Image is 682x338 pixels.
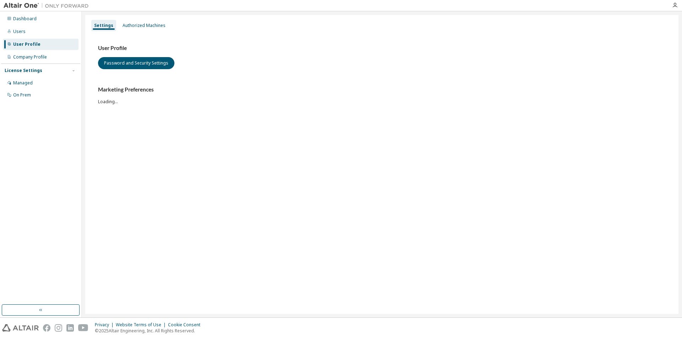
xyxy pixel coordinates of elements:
img: altair_logo.svg [2,324,39,332]
div: Settings [94,23,113,28]
div: Company Profile [13,54,47,60]
div: License Settings [5,68,42,73]
div: Managed [13,80,33,86]
div: Dashboard [13,16,37,22]
div: User Profile [13,41,40,47]
div: Privacy [95,322,116,328]
img: Altair One [4,2,92,9]
img: instagram.svg [55,324,62,332]
h3: Marketing Preferences [98,86,666,93]
div: Loading... [98,86,666,104]
h3: User Profile [98,45,666,52]
img: facebook.svg [43,324,50,332]
button: Password and Security Settings [98,57,174,69]
img: youtube.svg [78,324,88,332]
div: Users [13,29,26,34]
div: Cookie Consent [168,322,205,328]
p: © 2025 Altair Engineering, Inc. All Rights Reserved. [95,328,205,334]
div: On Prem [13,92,31,98]
div: Website Terms of Use [116,322,168,328]
div: Authorized Machines [123,23,166,28]
img: linkedin.svg [66,324,74,332]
